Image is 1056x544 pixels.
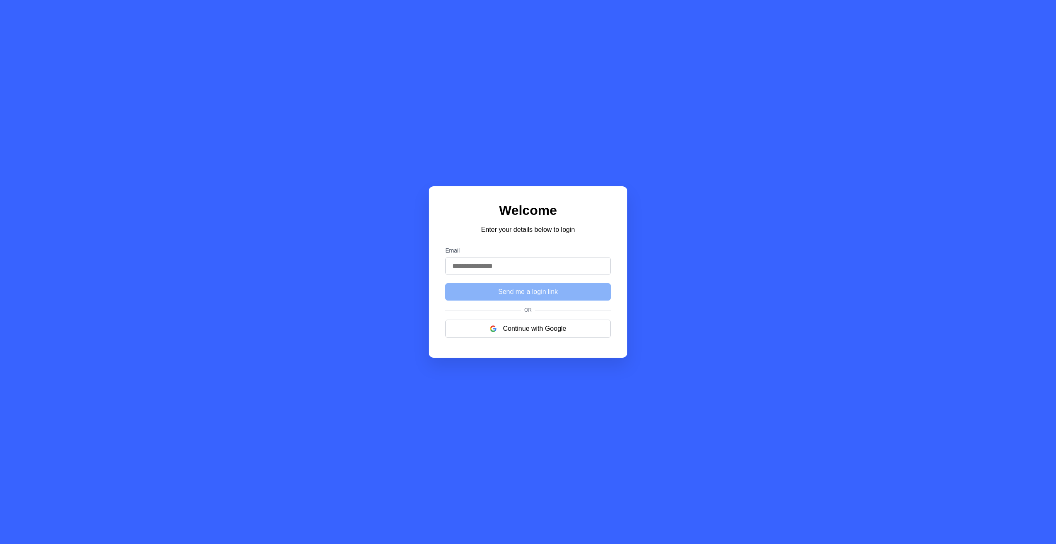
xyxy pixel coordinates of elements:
[445,283,611,301] button: Send me a login link
[445,247,611,254] label: Email
[445,203,611,218] h1: Welcome
[521,307,535,313] span: Or
[490,325,497,332] img: google logo
[445,225,611,235] p: Enter your details below to login
[445,320,611,338] button: Continue with Google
